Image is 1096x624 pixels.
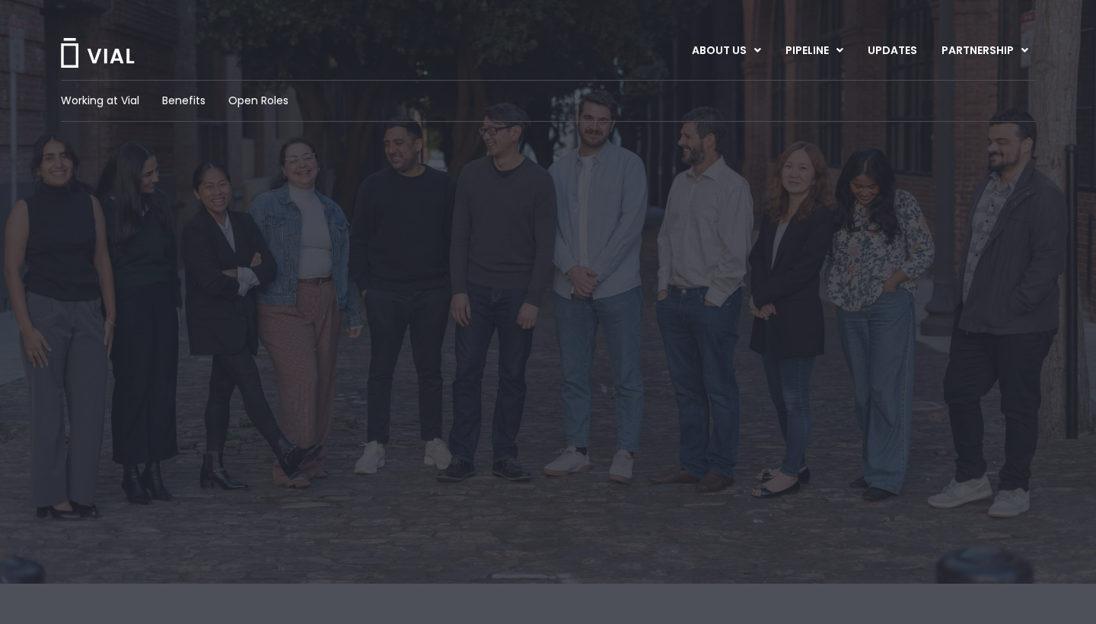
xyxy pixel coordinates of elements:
[680,38,773,64] a: ABOUT USMenu Toggle
[162,93,205,109] a: Benefits
[773,38,855,64] a: PIPELINEMenu Toggle
[228,93,288,109] a: Open Roles
[61,93,139,109] a: Working at Vial
[929,38,1040,64] a: PARTNERSHIPMenu Toggle
[855,38,929,64] a: UPDATES
[59,38,135,68] img: Vial Logo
